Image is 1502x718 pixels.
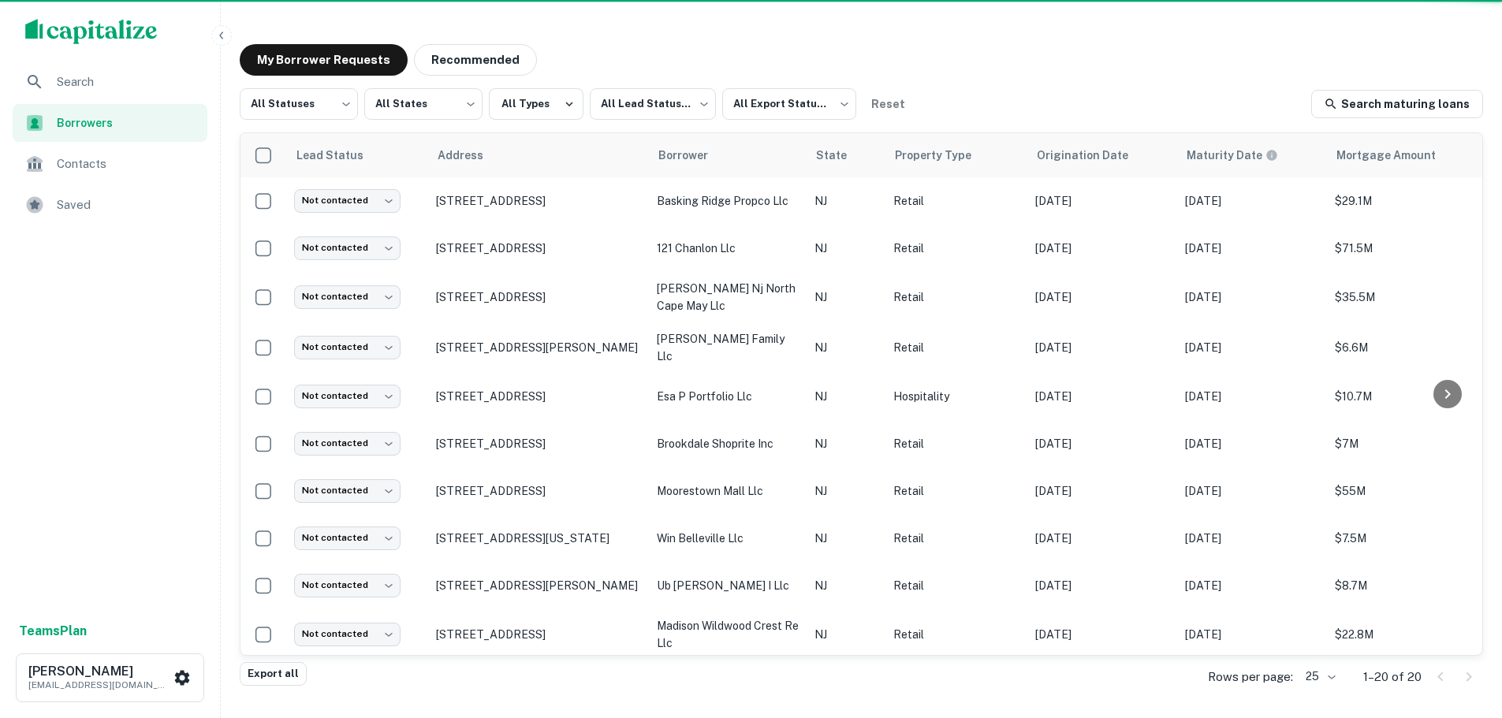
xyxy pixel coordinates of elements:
[863,88,913,120] button: Reset
[294,623,401,645] div: Not contacted
[13,186,207,224] a: Saved
[1335,288,1477,306] p: $35.5M
[814,388,878,405] p: NJ
[1035,530,1169,547] p: [DATE]
[296,146,384,165] span: Lead Status
[657,530,799,547] p: win belleville llc
[364,84,483,125] div: All States
[657,435,799,452] p: brookdale shoprite inc
[57,114,198,132] span: Borrowers
[294,336,401,359] div: Not contacted
[1327,133,1485,177] th: Mortgage Amount
[893,530,1019,547] p: Retail
[893,339,1019,356] p: Retail
[13,145,207,183] a: Contacts
[814,288,878,306] p: NJ
[13,63,207,101] a: Search
[294,189,401,212] div: Not contacted
[436,531,641,545] p: [STREET_ADDRESS][US_STATE]
[1185,482,1319,500] p: [DATE]
[436,484,641,498] p: [STREET_ADDRESS]
[814,339,878,356] p: NJ
[240,44,408,76] button: My Borrower Requests
[1187,147,1278,164] div: Maturity dates displayed may be estimated. Please contact the lender for the most accurate maturi...
[1363,668,1422,686] p: 1–20 of 20
[1035,435,1169,452] p: [DATE]
[1311,90,1483,118] a: Search maturing loans
[1185,192,1319,210] p: [DATE]
[657,617,799,652] p: madison wildwood crest re llc
[1336,146,1456,165] span: Mortgage Amount
[814,626,878,643] p: NJ
[294,526,401,549] div: Not contacted
[657,240,799,257] p: 121 chanlon llc
[436,290,641,304] p: [STREET_ADDRESS]
[28,678,170,692] p: [EMAIL_ADDRESS][DOMAIN_NAME]
[240,662,307,686] button: Export all
[294,574,401,597] div: Not contacted
[1185,288,1319,306] p: [DATE]
[722,84,856,125] div: All Export Statuses
[1185,388,1319,405] p: [DATE]
[436,194,641,208] p: [STREET_ADDRESS]
[286,133,428,177] th: Lead Status
[657,192,799,210] p: basking ridge propco llc
[885,133,1027,177] th: Property Type
[1185,577,1319,594] p: [DATE]
[436,437,641,451] p: [STREET_ADDRESS]
[657,388,799,405] p: esa p portfolio llc
[814,192,878,210] p: NJ
[1335,577,1477,594] p: $8.7M
[1423,541,1502,617] iframe: Chat Widget
[1335,388,1477,405] p: $10.7M
[807,133,885,177] th: State
[893,626,1019,643] p: Retail
[895,146,992,165] span: Property Type
[436,627,641,642] p: [STREET_ADDRESS]
[19,622,87,641] a: TeamsPlan
[28,665,170,678] h6: [PERSON_NAME]
[19,623,87,638] strong: Teams Plan
[1027,133,1177,177] th: Origination Date
[1335,482,1477,500] p: $55M
[893,577,1019,594] p: Retail
[893,388,1019,405] p: Hospitality
[590,84,716,125] div: All Lead Statuses
[816,146,867,165] span: State
[1035,388,1169,405] p: [DATE]
[57,73,198,91] span: Search
[436,340,641,355] p: [STREET_ADDRESS][PERSON_NAME]
[1185,530,1319,547] p: [DATE]
[436,389,641,404] p: [STREET_ADDRESS]
[414,44,537,76] button: Recommended
[657,280,799,314] p: [PERSON_NAME] nj north cape may llc
[649,133,807,177] th: Borrower
[294,236,401,259] div: Not contacted
[657,330,799,365] p: [PERSON_NAME] family llc
[1187,147,1299,164] span: Maturity dates displayed may be estimated. Please contact the lender for the most accurate maturi...
[294,285,401,308] div: Not contacted
[16,653,204,702] button: [PERSON_NAME][EMAIL_ADDRESS][DOMAIN_NAME]
[57,195,198,214] span: Saved
[436,578,641,593] p: [STREET_ADDRESS][PERSON_NAME]
[428,133,649,177] th: Address
[1299,665,1338,688] div: 25
[814,240,878,257] p: NJ
[1185,626,1319,643] p: [DATE]
[489,88,583,120] button: All Types
[240,84,358,125] div: All Statuses
[294,385,401,407] div: Not contacted
[1177,133,1327,177] th: Maturity dates displayed may be estimated. Please contact the lender for the most accurate maturi...
[814,435,878,452] p: NJ
[1035,482,1169,500] p: [DATE]
[294,479,401,502] div: Not contacted
[893,482,1019,500] p: Retail
[1185,240,1319,257] p: [DATE]
[893,435,1019,452] p: Retail
[1335,435,1477,452] p: $7M
[1335,240,1477,257] p: $71.5M
[1208,668,1293,686] p: Rows per page:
